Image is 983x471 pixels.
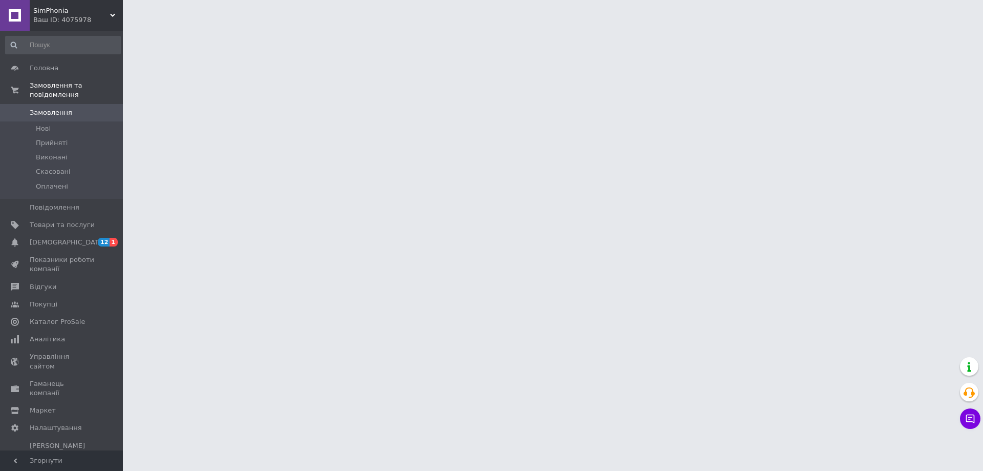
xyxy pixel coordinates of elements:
span: Повідомлення [30,203,79,212]
span: 12 [98,238,110,247]
span: Гаманець компанії [30,379,95,398]
span: Показники роботи компанії [30,255,95,274]
span: Маркет [30,406,56,415]
span: Аналітика [30,335,65,344]
span: Прийняті [36,138,68,148]
span: Виконані [36,153,68,162]
span: Управління сайтом [30,352,95,371]
span: Товари та послуги [30,220,95,230]
span: Відгуки [30,282,56,292]
div: Ваш ID: 4075978 [33,15,123,25]
button: Чат з покупцем [960,408,980,429]
span: Оплачені [36,182,68,191]
span: 1 [110,238,118,247]
span: Покупці [30,300,57,309]
input: Пошук [5,36,121,54]
span: SimPhonia [33,6,110,15]
span: [DEMOGRAPHIC_DATA] [30,238,105,247]
span: Замовлення [30,108,72,117]
span: Налаштування [30,423,82,433]
span: Нові [36,124,51,133]
span: Головна [30,64,58,73]
span: Каталог ProSale [30,317,85,326]
span: Замовлення та повідомлення [30,81,123,99]
span: Скасовані [36,167,71,176]
span: [PERSON_NAME] та рахунки [30,441,95,469]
